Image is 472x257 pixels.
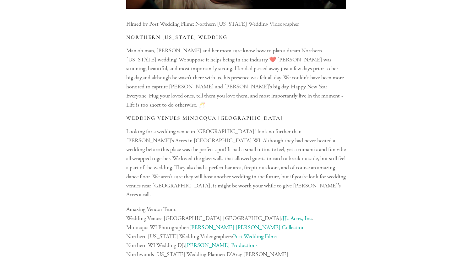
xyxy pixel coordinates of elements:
a: Post Wedding Films [233,233,277,240]
h3: Northern [US_STATE] Wedding [126,34,346,40]
a: [PERSON_NAME] [PERSON_NAME] Collection [189,224,305,231]
a: JJ's Acres, Inc [282,215,312,222]
a: [PERSON_NAME] Productions [185,242,258,249]
p: Filmed by Post Wedding Films: Northern [US_STATE] Wedding Videographer [126,20,346,29]
p: Looking for a wedding venue in [GEOGRAPHIC_DATA]? look no further than [PERSON_NAME]’s Acres in [... [126,127,346,199]
p: Man oh man, [PERSON_NAME] and her mom sure know how to plan a dream Northern [US_STATE] wedding! ... [126,46,346,110]
h3: Wedding Venues Minocqua [GEOGRAPHIC_DATA] [126,115,346,121]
